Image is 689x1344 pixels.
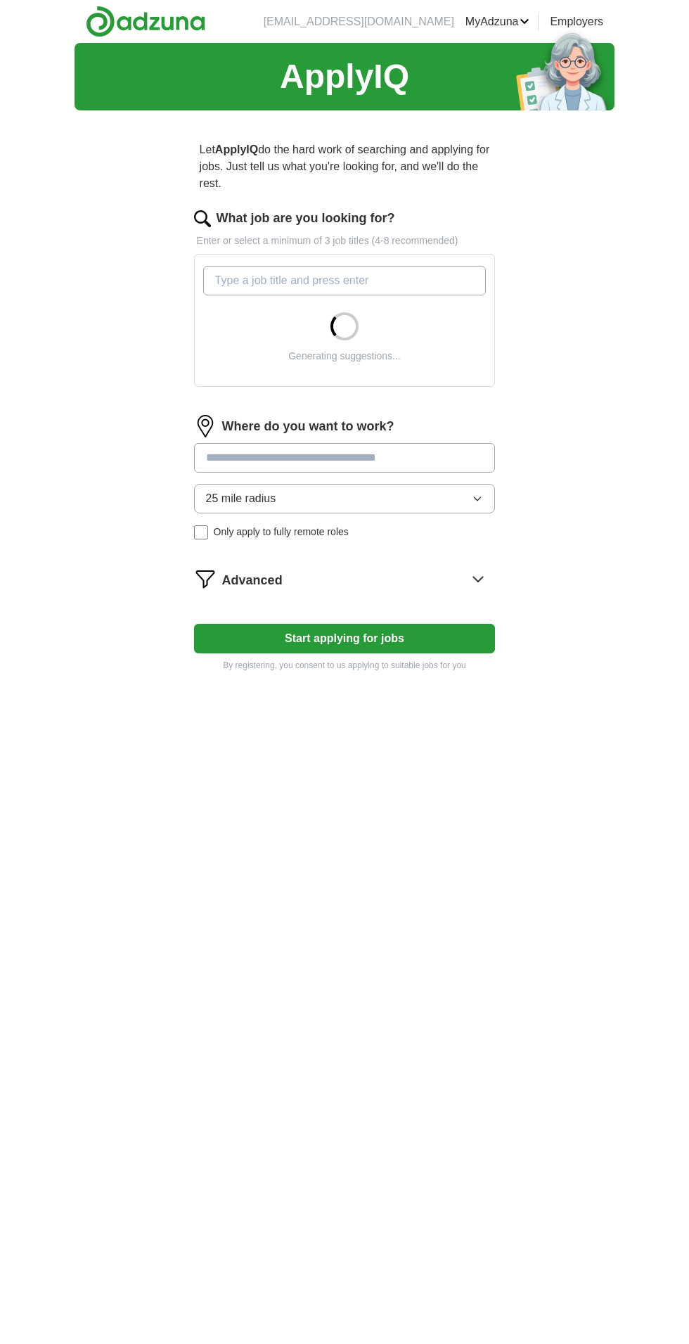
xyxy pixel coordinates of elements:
[203,266,487,295] input: Type a job title and press enter
[264,13,454,30] li: [EMAIL_ADDRESS][DOMAIN_NAME]
[194,136,496,198] p: Let do the hard work of searching and applying for jobs. Just tell us what you're looking for, an...
[194,659,496,672] p: By registering, you consent to us applying to suitable jobs for you
[86,6,205,37] img: Adzuna logo
[465,13,530,30] a: MyAdzuna
[288,349,401,364] div: Generating suggestions...
[194,415,217,437] img: location.png
[217,209,395,228] label: What job are you looking for?
[215,143,258,155] strong: ApplyIQ
[206,490,276,507] span: 25 mile radius
[194,210,211,227] img: search.png
[280,51,409,102] h1: ApplyIQ
[214,525,349,539] span: Only apply to fully remote roles
[194,484,496,513] button: 25 mile radius
[222,417,394,436] label: Where do you want to work?
[194,233,496,248] p: Enter or select a minimum of 3 job titles (4-8 recommended)
[222,571,283,590] span: Advanced
[194,624,496,653] button: Start applying for jobs
[194,568,217,590] img: filter
[550,13,603,30] a: Employers
[194,525,208,539] input: Only apply to fully remote roles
